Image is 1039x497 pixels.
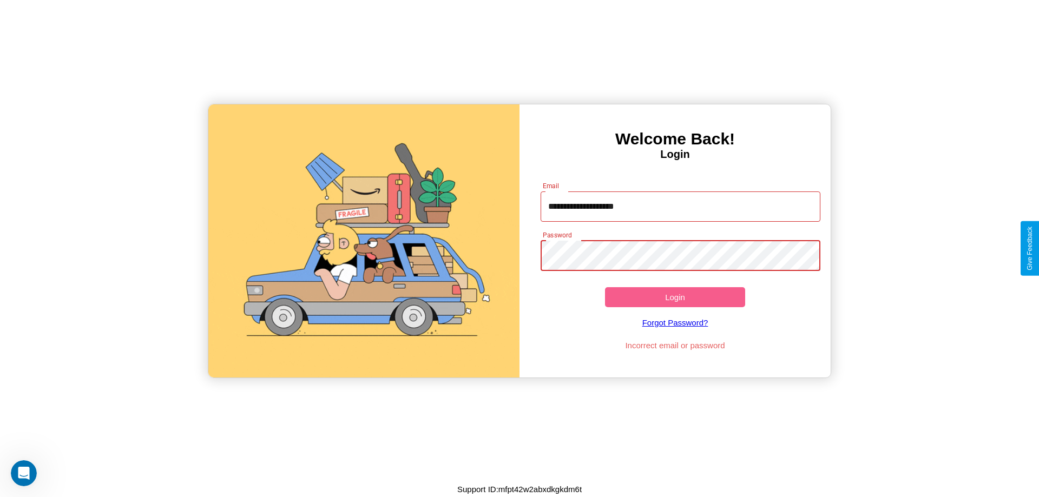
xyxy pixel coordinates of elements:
p: Incorrect email or password [535,338,816,353]
h3: Welcome Back! [519,130,831,148]
a: Forgot Password? [535,307,816,338]
iframe: Intercom live chat [11,460,37,486]
button: Login [605,287,745,307]
div: Give Feedback [1026,227,1034,270]
label: Email [543,181,560,190]
label: Password [543,230,571,240]
img: gif [208,104,519,377]
p: Support ID: mfpt42w2abxdkgkdm6t [457,482,582,496]
h4: Login [519,148,831,161]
